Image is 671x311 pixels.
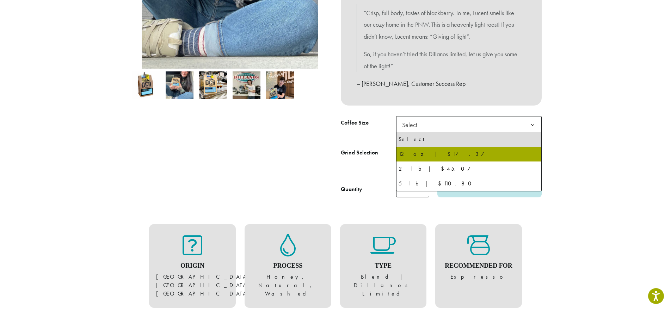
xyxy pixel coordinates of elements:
img: Sams Favorite Dillanos Coffee [266,71,294,99]
label: Grind Selection [341,148,396,158]
figure: Espresso [442,234,515,281]
img: Lucent [132,71,160,99]
img: Lucent - Image 3 [199,71,227,99]
div: 5 lb | $110.80 [399,178,539,189]
img: Tanner Burke picks Lucent 2021 [233,71,260,99]
li: Select [396,132,541,147]
label: Coffee Size [341,118,396,128]
figure: [GEOGRAPHIC_DATA], [GEOGRAPHIC_DATA], [GEOGRAPHIC_DATA] [156,234,229,298]
h4: Recommended For [442,262,515,270]
p: So, if you haven’t tried this Dillanos limited, let us give you some of the light!” [364,48,519,72]
h4: Type [347,262,420,270]
div: 2 lb | $45.07 [399,164,539,174]
figure: Blend | Dillanos Limited [347,234,420,298]
div: 12 oz | $17.37 [399,149,539,159]
img: Lucent - Image 2 [166,71,193,99]
span: Select [396,116,542,133]
p: – [PERSON_NAME], Customer Success Rep [357,78,526,90]
figure: Honey, Natural, Washed [252,234,324,298]
div: Quantity [341,185,362,193]
h4: Origin [156,262,229,270]
span: Select [399,118,424,132]
p: “Crisp, full body, tastes of blackberry. To me, Lucent smells like our cozy home in the PNW. This... [364,7,519,43]
h4: Process [252,262,324,270]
